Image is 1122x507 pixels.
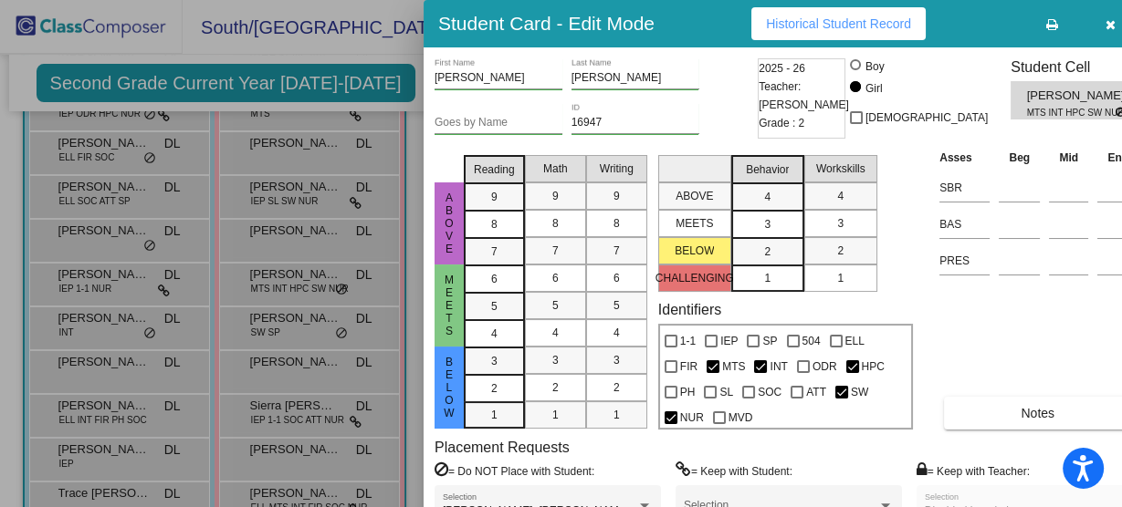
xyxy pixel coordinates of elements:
[613,352,620,368] span: 3
[865,80,883,97] div: Girl
[441,191,457,255] span: above
[552,243,559,259] span: 7
[613,243,620,259] span: 7
[939,174,990,202] input: assessment
[613,325,620,341] span: 4
[613,379,620,396] span: 2
[764,243,771,260] span: 2
[435,439,570,456] label: Placement Requests
[764,270,771,286] span: 1
[939,247,990,274] input: assessment
[764,216,771,233] span: 3
[491,189,498,205] span: 9
[770,356,787,378] span: INT
[719,381,733,403] span: SL
[600,160,634,177] span: Writing
[816,160,865,177] span: Workskills
[491,216,498,233] span: 8
[766,16,911,31] span: Historical Student Record
[438,12,655,35] h3: Student Card - Edit Mode
[939,211,990,238] input: assessment
[680,330,696,352] span: 1-1
[994,148,1044,168] th: Beg
[759,78,849,114] span: Teacher: [PERSON_NAME]
[552,270,559,286] span: 6
[613,297,620,314] span: 5
[552,188,559,204] span: 9
[491,326,498,342] span: 4
[491,298,498,315] span: 5
[845,330,865,352] span: ELL
[543,160,568,177] span: Math
[758,381,781,403] span: SOC
[552,352,559,368] span: 3
[802,330,821,352] span: 504
[722,356,745,378] span: MTS
[759,114,804,132] span: Grade : 2
[764,189,771,205] span: 4
[865,58,885,75] div: Boy
[862,356,885,378] span: HPC
[1027,106,1116,119] span: MTS INT HPC SW NUR
[571,117,699,129] input: Enter ID
[658,301,721,318] label: Identifiers
[552,215,559,232] span: 8
[435,117,562,129] input: goes by name
[435,461,594,480] label: = Do NOT Place with Student:
[441,274,457,337] span: Meets
[680,381,696,403] span: PH
[676,461,792,480] label: = Keep with Student:
[806,381,826,403] span: ATT
[613,215,620,232] span: 8
[837,188,844,204] span: 4
[837,215,844,232] span: 3
[935,148,994,168] th: Asses
[613,270,620,286] span: 6
[491,243,498,260] span: 7
[865,107,988,129] span: [DEMOGRAPHIC_DATA]
[491,353,498,369] span: 3
[680,407,704,429] span: NUR
[552,297,559,314] span: 5
[552,379,559,396] span: 2
[837,243,844,259] span: 2
[837,270,844,286] span: 1
[759,59,805,78] span: 2025 - 26
[474,161,515,178] span: Reading
[613,407,620,423] span: 1
[746,161,789,178] span: Behavior
[613,188,620,204] span: 9
[851,381,868,403] span: SW
[813,356,837,378] span: ODR
[491,407,498,423] span: 1
[729,407,753,429] span: MVD
[491,271,498,287] span: 6
[680,356,697,378] span: FIR
[491,380,498,397] span: 2
[917,461,1030,480] label: = Keep with Teacher:
[720,330,738,352] span: IEP
[762,330,777,352] span: SP
[1021,406,1054,420] span: Notes
[552,325,559,341] span: 4
[441,356,457,419] span: Below
[1044,148,1093,168] th: Mid
[751,7,926,40] button: Historical Student Record
[552,407,559,423] span: 1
